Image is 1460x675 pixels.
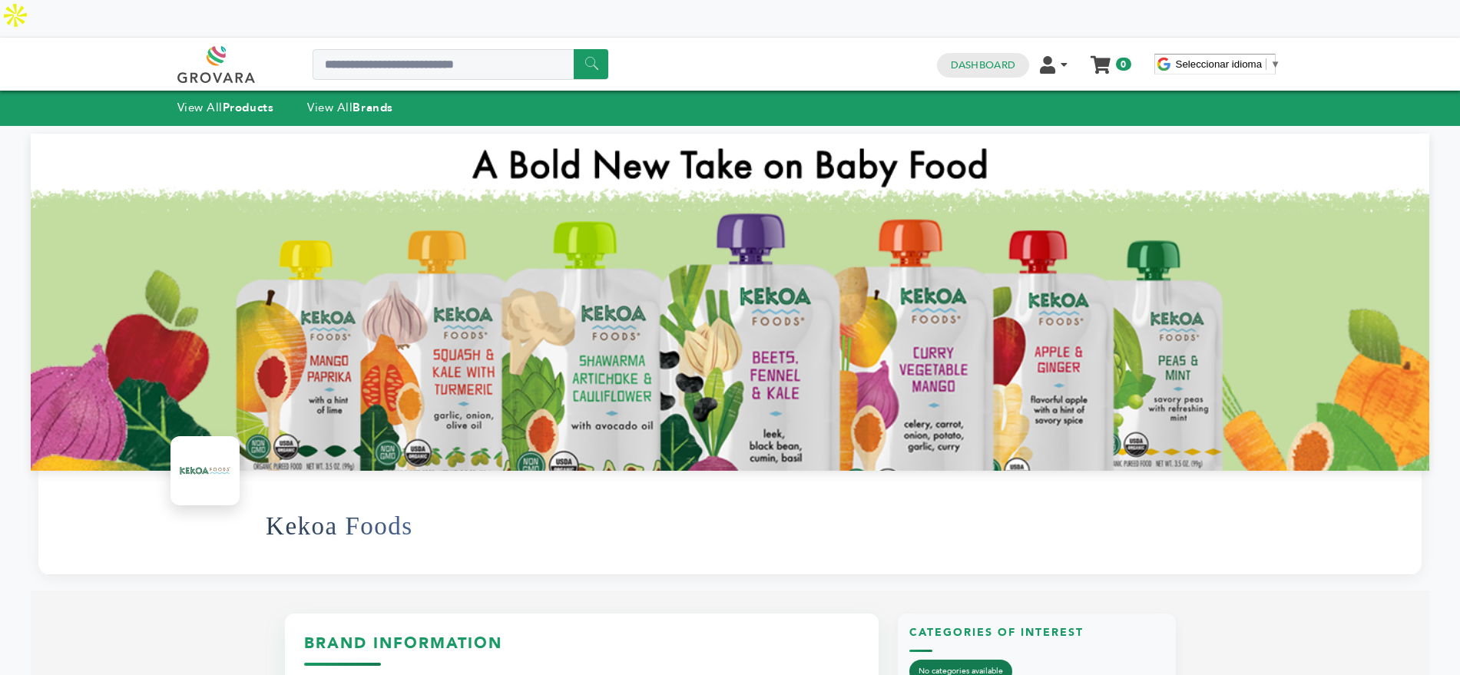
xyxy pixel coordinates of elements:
[266,488,413,564] h1: Kekoa Foods
[307,100,393,115] a: View AllBrands
[1116,58,1131,71] span: 0
[951,58,1015,72] a: Dashboard
[909,625,1164,652] h3: Categories of Interest
[1091,51,1109,68] a: My Cart
[177,100,274,115] a: View AllProducts
[1266,58,1266,70] span: ​
[174,440,236,501] img: Kekoa Foods Logo
[313,49,608,80] input: Search a product or brand...
[304,633,859,666] h3: Brand Information
[1176,58,1281,70] a: Seleccionar idioma​
[353,100,392,115] strong: Brands
[1270,58,1280,70] span: ▼
[223,100,273,115] strong: Products
[1176,58,1263,70] span: Seleccionar idioma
